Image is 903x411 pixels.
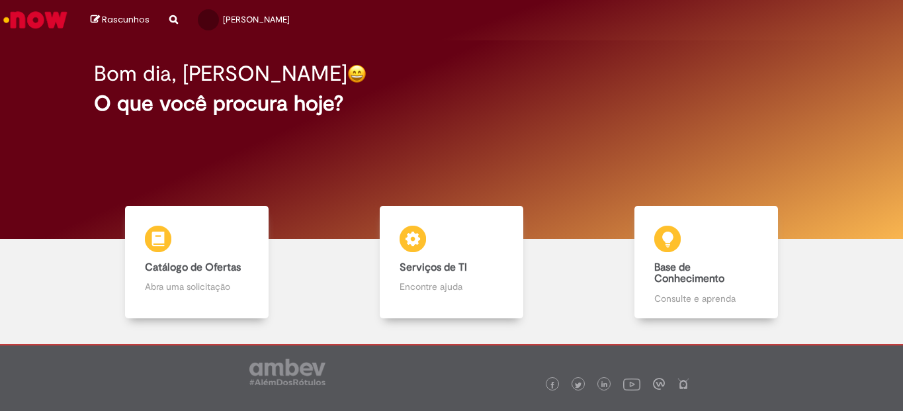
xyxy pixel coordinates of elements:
img: logo_footer_ambev_rotulo_gray.png [249,359,325,385]
p: Abra uma solicitação [145,280,249,293]
span: Rascunhos [102,13,150,26]
img: logo_footer_linkedin.png [601,381,608,389]
b: Catálogo de Ofertas [145,261,241,274]
a: Base de Conhecimento Consulte e aprenda [579,206,834,318]
img: logo_footer_workplace.png [653,378,665,390]
b: Base de Conhecimento [654,261,724,286]
img: logo_footer_youtube.png [623,375,640,392]
img: logo_footer_facebook.png [549,382,556,388]
img: happy-face.png [347,64,366,83]
img: logo_footer_naosei.png [677,378,689,390]
img: ServiceNow [1,7,69,33]
h2: Bom dia, [PERSON_NAME] [94,62,347,85]
a: Rascunhos [91,14,150,26]
b: Serviços de TI [400,261,467,274]
a: Catálogo de Ofertas Abra uma solicitação [69,206,324,318]
p: Encontre ajuda [400,280,503,293]
h2: O que você procura hoje? [94,92,809,115]
a: Serviços de TI Encontre ajuda [324,206,579,318]
p: Consulte e aprenda [654,292,758,305]
span: [PERSON_NAME] [223,14,290,25]
img: logo_footer_twitter.png [575,382,581,388]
